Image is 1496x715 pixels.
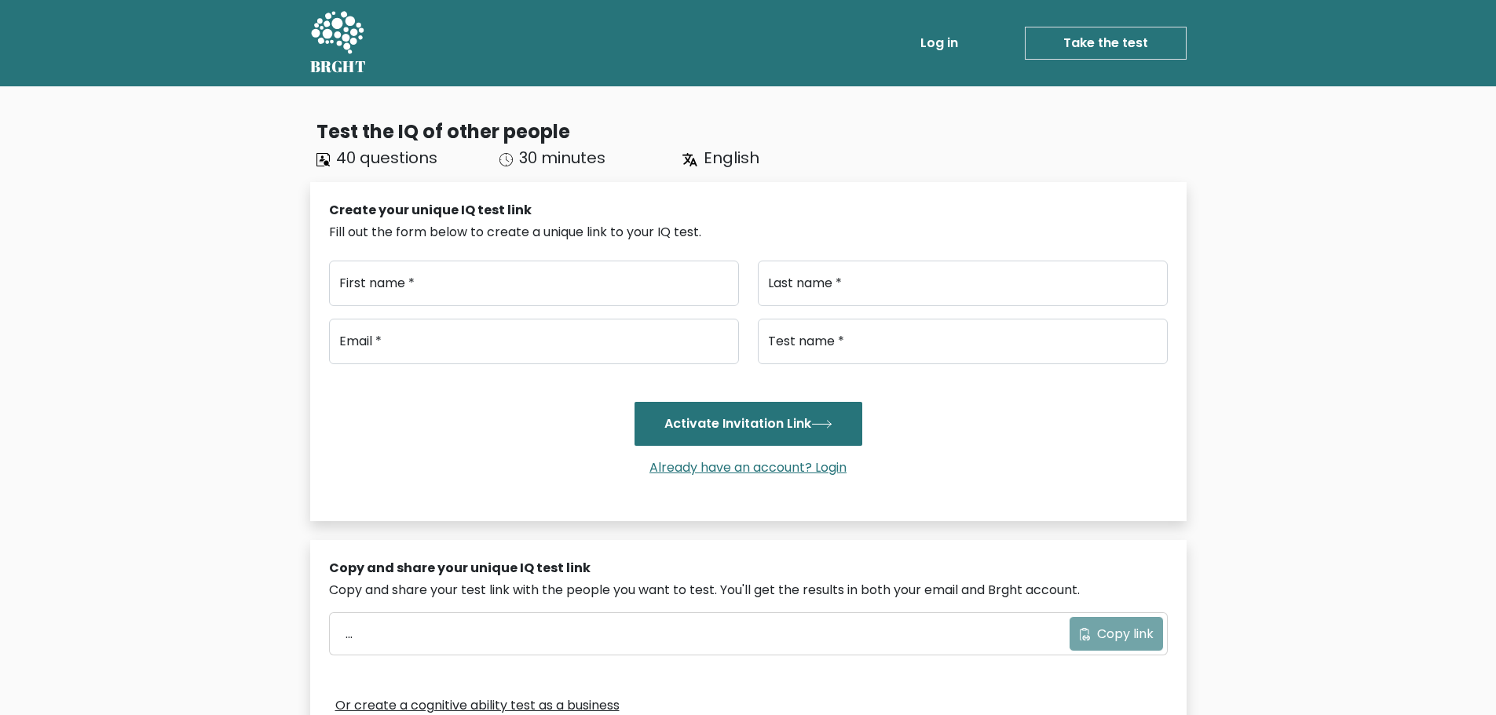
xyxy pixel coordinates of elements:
div: Create your unique IQ test link [329,201,1168,220]
a: BRGHT [310,6,367,80]
div: Copy and share your unique IQ test link [329,559,1168,578]
span: 40 questions [336,147,437,169]
span: 30 minutes [519,147,605,169]
input: Test name [758,319,1168,364]
input: Last name [758,261,1168,306]
button: Activate Invitation Link [635,402,862,446]
input: Email [329,319,739,364]
input: First name [329,261,739,306]
div: Fill out the form below to create a unique link to your IQ test. [329,223,1168,242]
span: English [704,147,759,169]
h5: BRGHT [310,57,367,76]
a: Log in [914,27,964,59]
div: Test the IQ of other people [316,118,1187,146]
a: Take the test [1025,27,1187,60]
div: Copy and share your test link with the people you want to test. You'll get the results in both yo... [329,581,1168,600]
a: Already have an account? Login [643,458,853,476]
a: Or create a cognitive ability test as a business [335,696,620,715]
